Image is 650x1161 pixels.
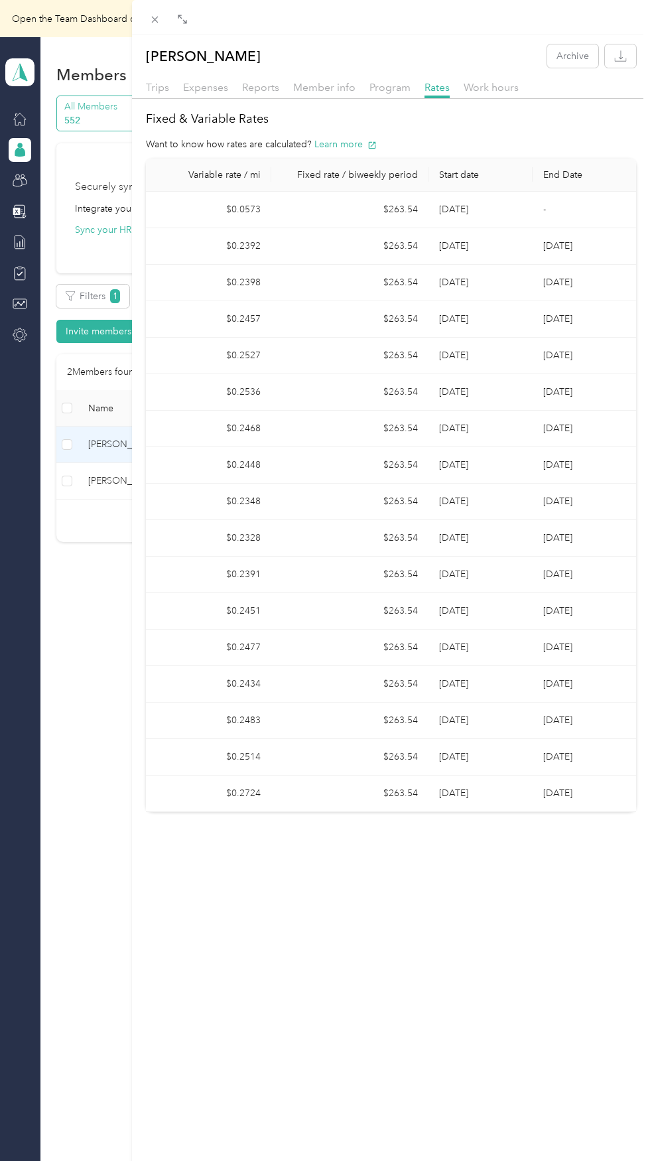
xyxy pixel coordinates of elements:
td: $263.54 [271,557,428,593]
td: $263.54 [271,228,428,265]
th: Variable rate / mi [146,159,271,192]
td: [DATE] [533,228,637,265]
span: Rates [424,81,450,94]
td: $0.2434 [146,666,271,703]
td: $263.54 [271,739,428,776]
td: $0.2398 [146,265,271,301]
td: [DATE] [533,265,637,301]
div: Want to know how rates are calculated? [146,137,636,151]
td: $263.54 [271,484,428,520]
td: [DATE] [428,228,532,265]
td: [DATE] [428,447,532,484]
td: [DATE] [428,703,532,739]
td: $263.54 [271,666,428,703]
td: [DATE] [428,192,532,228]
td: [DATE] [428,301,532,338]
td: $263.54 [271,447,428,484]
p: [PERSON_NAME] [146,44,261,68]
td: [DATE] [428,338,532,374]
td: [DATE] [428,666,532,703]
td: [DATE] [428,557,532,593]
td: [DATE] [428,374,532,411]
th: Start date [428,159,532,192]
td: [DATE] [533,338,637,374]
td: [DATE] [533,666,637,703]
span: Work hours [464,81,519,94]
td: $0.2391 [146,557,271,593]
td: $0.2457 [146,301,271,338]
td: [DATE] [533,447,637,484]
th: Fixed rate / biweekly period [271,159,428,192]
td: $0.2348 [146,484,271,520]
td: $0.2514 [146,739,271,776]
button: Learn more [314,137,377,151]
td: $263.54 [271,411,428,447]
td: $0.2448 [146,447,271,484]
td: $263.54 [271,520,428,557]
td: $263.54 [271,192,428,228]
td: $263.54 [271,593,428,630]
td: $263.54 [271,374,428,411]
th: End Date [533,159,637,192]
span: Expenses [183,81,228,94]
td: [DATE] [428,265,532,301]
td: [DATE] [428,484,532,520]
td: $263.54 [271,338,428,374]
td: $0.2724 [146,776,271,812]
td: $263.54 [271,776,428,812]
td: [DATE] [533,557,637,593]
td: [DATE] [428,630,532,666]
td: [DATE] [533,703,637,739]
iframe: Everlance-gr Chat Button Frame [576,1087,650,1161]
td: $263.54 [271,301,428,338]
td: [DATE] [533,739,637,776]
span: Trips [146,81,169,94]
td: [DATE] [533,411,637,447]
td: [DATE] [428,520,532,557]
td: [DATE] [428,411,532,447]
td: $0.2392 [146,228,271,265]
td: [DATE] [533,374,637,411]
td: $0.2483 [146,703,271,739]
td: $263.54 [271,630,428,666]
td: $263.54 [271,703,428,739]
td: [DATE] [533,630,637,666]
td: $0.2477 [146,630,271,666]
button: Archive [547,44,598,68]
span: Reports [242,81,279,94]
td: $0.2468 [146,411,271,447]
td: [DATE] [533,484,637,520]
td: [DATE] [533,593,637,630]
span: Member info [293,81,356,94]
td: [DATE] [533,301,637,338]
td: $0.2328 [146,520,271,557]
td: $263.54 [271,265,428,301]
td: $0.2536 [146,374,271,411]
td: - [533,192,637,228]
h2: Fixed & Variable Rates [146,110,636,128]
td: $0.2451 [146,593,271,630]
td: [DATE] [533,776,637,812]
td: [DATE] [533,520,637,557]
span: Program [369,81,411,94]
td: [DATE] [428,593,532,630]
td: $0.0573 [146,192,271,228]
td: [DATE] [428,739,532,776]
td: $0.2527 [146,338,271,374]
td: [DATE] [428,776,532,812]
